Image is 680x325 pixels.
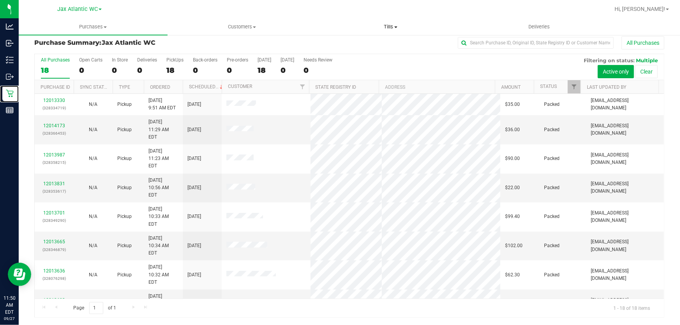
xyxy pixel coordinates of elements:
[505,184,520,191] span: $22.00
[41,84,70,90] a: Purchase ID
[137,57,157,63] div: Deliveries
[112,66,128,75] div: 0
[296,80,309,93] a: Filter
[544,242,560,249] span: Packed
[137,66,157,75] div: 0
[89,127,97,132] span: Not Applicable
[89,272,97,278] span: Not Applicable
[379,80,495,94] th: Address
[187,155,201,162] span: [DATE]
[148,177,178,199] span: [DATE] 10:56 AM EDT
[39,246,69,253] p: (328346879)
[591,297,659,311] span: [EMAIL_ADDRESS][DOMAIN_NAME]
[635,65,658,78] button: Clear
[258,57,271,63] div: [DATE]
[117,213,132,220] span: Pickup
[39,130,69,137] p: (328366453)
[591,209,659,224] span: [EMAIL_ADDRESS][DOMAIN_NAME]
[57,6,98,12] span: Jax Atlantic WC
[102,39,155,46] span: Jax Atlantic WC
[39,217,69,224] p: (328349290)
[505,213,520,220] span: $99.40
[89,271,97,279] button: N/A
[584,57,634,63] span: Filtering on status:
[193,57,217,63] div: Back-orders
[168,23,316,30] span: Customers
[89,184,97,191] button: N/A
[187,126,201,134] span: [DATE]
[544,213,560,220] span: Packed
[148,293,178,315] span: [DATE] 10:30 AM EDT
[166,57,184,63] div: PickUps
[43,152,65,158] a: 12013987
[117,271,132,279] span: Pickup
[193,66,217,75] div: 0
[544,126,560,134] span: Packed
[89,214,97,219] span: Not Applicable
[148,206,178,228] span: [DATE] 10:33 AM EDT
[148,235,178,257] span: [DATE] 10:34 AM EDT
[112,57,128,63] div: In Store
[544,184,560,191] span: Packed
[43,239,65,244] a: 12013665
[636,57,658,63] span: Multiple
[43,210,65,216] a: 12013701
[505,126,520,134] span: $36.00
[34,39,244,46] h3: Purchase Summary:
[89,156,97,161] span: Not Applicable
[117,242,132,249] span: Pickup
[228,84,252,89] a: Customer
[6,39,14,47] inline-svg: Inbound
[43,123,65,128] a: 12014173
[89,243,97,248] span: Not Applicable
[598,65,634,78] button: Active only
[544,101,560,108] span: Packed
[505,242,523,249] span: $102.00
[304,57,332,63] div: Needs Review
[281,57,294,63] div: [DATE]
[544,271,560,279] span: Packed
[39,159,69,166] p: (328358215)
[41,57,70,63] div: All Purchases
[6,90,14,97] inline-svg: Retail
[544,155,560,162] span: Packed
[79,57,102,63] div: Open Carts
[591,122,659,137] span: [EMAIL_ADDRESS][DOMAIN_NAME]
[6,23,14,30] inline-svg: Analytics
[591,238,659,253] span: [EMAIL_ADDRESS][DOMAIN_NAME]
[187,271,201,279] span: [DATE]
[540,84,557,89] a: Status
[148,148,178,170] span: [DATE] 11:23 AM EDT
[89,101,97,108] button: N/A
[89,185,97,190] span: Not Applicable
[505,101,520,108] span: $35.00
[591,151,659,166] span: [EMAIL_ADDRESS][DOMAIN_NAME]
[89,155,97,162] button: N/A
[89,102,97,107] span: Not Applicable
[4,316,15,321] p: 09/27
[591,180,659,195] span: [EMAIL_ADDRESS][DOMAIN_NAME]
[43,268,65,274] a: 12013636
[6,73,14,81] inline-svg: Outbound
[189,84,224,90] a: Scheduled
[615,6,665,12] span: Hi, [PERSON_NAME]!
[6,106,14,114] inline-svg: Reports
[187,101,201,108] span: [DATE]
[117,184,132,191] span: Pickup
[587,84,626,90] a: Last Updated By
[117,101,132,108] span: Pickup
[281,66,294,75] div: 0
[39,275,69,282] p: (328076298)
[39,188,69,195] p: (328353617)
[501,84,521,90] a: Amount
[465,19,614,35] a: Deliveries
[117,126,132,134] span: Pickup
[505,271,520,279] span: $62.30
[187,213,201,220] span: [DATE]
[187,242,201,249] span: [DATE]
[148,118,178,141] span: [DATE] 11:29 AM EDT
[119,84,130,90] a: Type
[43,98,65,103] a: 12013330
[166,66,184,75] div: 18
[19,23,168,30] span: Purchases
